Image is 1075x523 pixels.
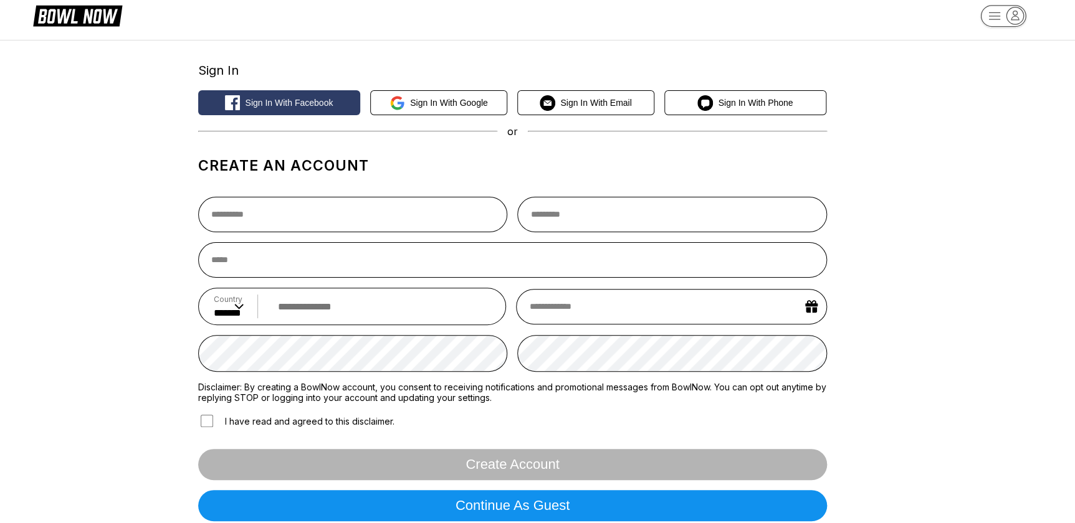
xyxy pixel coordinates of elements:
[198,63,827,78] div: Sign In
[201,415,213,427] input: I have read and agreed to this disclaimer.
[198,125,827,138] div: or
[410,98,488,108] span: Sign in with Google
[198,413,394,429] label: I have read and agreed to this disclaimer.
[214,294,244,304] label: Country
[198,382,827,403] label: Disclaimer: By creating a BowlNow account, you consent to receiving notifications and promotional...
[198,490,827,521] button: Continue as guest
[560,98,631,108] span: Sign in with Email
[245,98,333,108] span: Sign in with Facebook
[370,90,507,115] button: Sign in with Google
[664,90,826,115] button: Sign in with Phone
[198,90,360,115] button: Sign in with Facebook
[517,90,654,115] button: Sign in with Email
[198,157,827,174] h1: Create an account
[718,98,793,108] span: Sign in with Phone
